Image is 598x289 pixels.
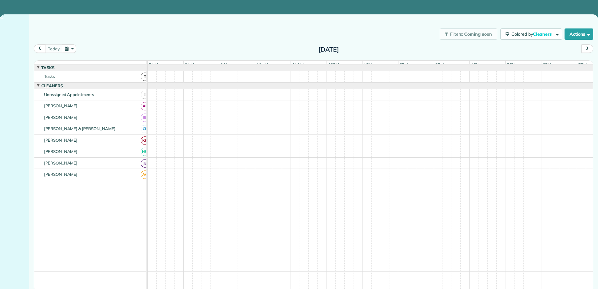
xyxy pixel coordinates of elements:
span: Cleaners [40,83,64,88]
span: 8am [184,62,195,67]
span: [PERSON_NAME] [43,172,79,177]
button: today [45,44,62,53]
span: T [141,73,149,81]
button: Colored byCleaners [500,28,562,40]
span: 12pm [327,62,340,67]
span: Tasks [40,65,56,70]
span: BR [141,114,149,122]
span: AG [141,170,149,179]
span: ! [141,91,149,99]
span: 5pm [506,62,517,67]
span: 4pm [470,62,481,67]
span: [PERSON_NAME] [43,149,79,154]
span: 3pm [434,62,445,67]
span: 10am [255,62,269,67]
span: 2pm [398,62,409,67]
span: CB [141,125,149,133]
span: Filters: [450,31,463,37]
span: [PERSON_NAME] [43,138,79,143]
h2: [DATE] [290,46,368,53]
span: NM [141,148,149,156]
span: AF [141,102,149,110]
span: [PERSON_NAME] & [PERSON_NAME] [43,126,117,131]
button: next [581,44,593,53]
span: Cleaners [533,31,553,37]
span: Colored by [511,31,554,37]
span: Coming soon [464,31,492,37]
span: 7am [148,62,159,67]
span: 9am [219,62,231,67]
span: [PERSON_NAME] [43,160,79,165]
span: [PERSON_NAME] [43,103,79,108]
span: [PERSON_NAME] [43,115,79,120]
button: Actions [565,28,593,40]
span: JB [141,159,149,168]
span: 6pm [541,62,552,67]
span: 1pm [362,62,373,67]
span: Unassigned Appointments [43,92,95,97]
span: 11am [291,62,305,67]
span: 7pm [577,62,588,67]
span: KH [141,136,149,145]
span: Tasks [43,74,56,79]
button: prev [34,44,46,53]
